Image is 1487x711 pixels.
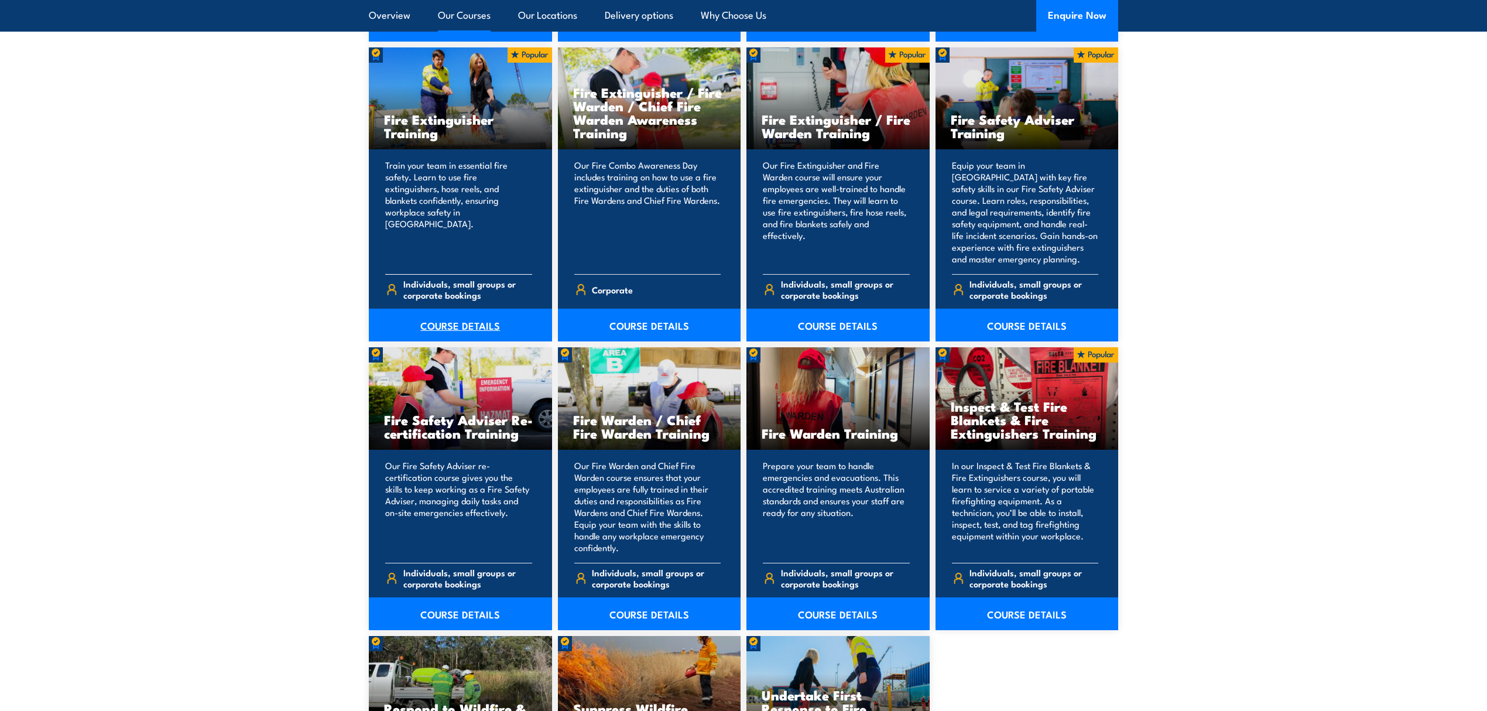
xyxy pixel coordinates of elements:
a: COURSE DETAILS [369,309,552,341]
span: Individuals, small groups or corporate bookings [403,278,532,300]
p: In our Inspect & Test Fire Blankets & Fire Extinguishers course, you will learn to service a vari... [952,460,1099,553]
span: Individuals, small groups or corporate bookings [781,567,910,589]
h3: Fire Extinguisher / Fire Warden / Chief Fire Warden Awareness Training [573,86,726,139]
span: Individuals, small groups or corporate bookings [969,278,1098,300]
p: Our Fire Extinguisher and Fire Warden course will ensure your employees are well-trained to handl... [763,159,910,265]
a: COURSE DETAILS [558,597,741,630]
span: Individuals, small groups or corporate bookings [969,567,1098,589]
a: COURSE DETAILS [936,597,1119,630]
p: Our Fire Combo Awareness Day includes training on how to use a fire extinguisher and the duties o... [574,159,721,265]
a: COURSE DETAILS [369,597,552,630]
p: Our Fire Warden and Chief Fire Warden course ensures that your employees are fully trained in the... [574,460,721,553]
a: COURSE DETAILS [746,309,930,341]
h3: Fire Safety Adviser Training [951,112,1104,139]
a: COURSE DETAILS [746,597,930,630]
h3: Fire Extinguisher Training [384,112,537,139]
h3: Fire Safety Adviser Re-certification Training [384,413,537,440]
a: COURSE DETAILS [936,309,1119,341]
span: Corporate [592,281,633,299]
a: COURSE DETAILS [558,309,741,341]
span: Individuals, small groups or corporate bookings [403,567,532,589]
p: Our Fire Safety Adviser re-certification course gives you the skills to keep working as a Fire Sa... [385,460,532,553]
p: Equip your team in [GEOGRAPHIC_DATA] with key fire safety skills in our Fire Safety Adviser cours... [952,159,1099,265]
p: Prepare your team to handle emergencies and evacuations. This accredited training meets Australia... [763,460,910,553]
h3: Inspect & Test Fire Blankets & Fire Extinguishers Training [951,399,1104,440]
p: Train your team in essential fire safety. Learn to use fire extinguishers, hose reels, and blanke... [385,159,532,265]
h3: Fire Extinguisher / Fire Warden Training [762,112,914,139]
span: Individuals, small groups or corporate bookings [592,567,721,589]
h3: Fire Warden Training [762,426,914,440]
span: Individuals, small groups or corporate bookings [781,278,910,300]
h3: Fire Warden / Chief Fire Warden Training [573,413,726,440]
